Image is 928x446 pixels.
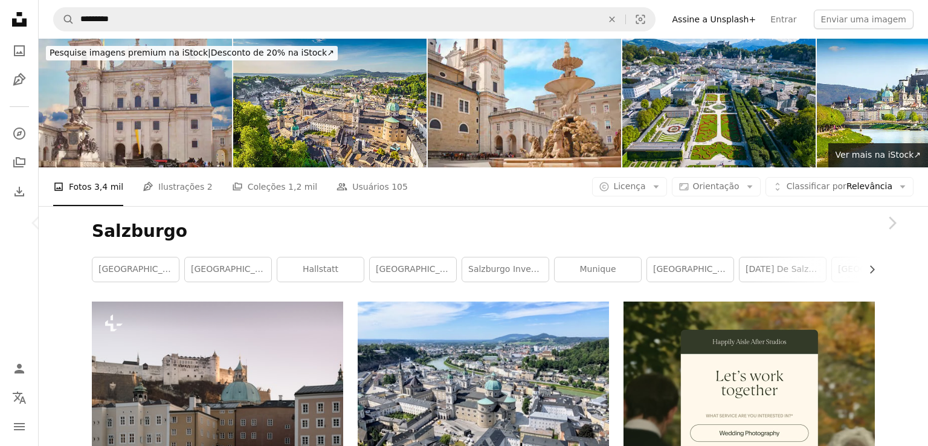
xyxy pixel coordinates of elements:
span: Relevância [787,181,892,193]
a: Salzburgo Inverno [462,257,549,282]
a: Explorar [7,121,31,146]
button: Idioma [7,386,31,410]
a: [DATE] de Salzburgo [739,257,826,282]
span: Orientação [693,181,739,191]
a: Munique [555,257,641,282]
a: Entrar [763,10,804,29]
h1: Salzburgo [92,221,875,242]
span: 1,2 mil [288,180,317,193]
img: Vista aérea dos Jardins Mirabell e parte histórica de Salzburgo, Áustria [622,39,816,167]
button: Licença [592,177,666,196]
a: [GEOGRAPHIC_DATA] [832,257,918,282]
a: Ilustrações [7,68,31,92]
a: Vista aérea da vila durante o dia [358,390,609,401]
a: Pesquise imagens premium na iStock|Desconto de 20% na iStock↗ [39,39,345,68]
button: Menu [7,415,31,439]
span: 2 [207,180,213,193]
span: Pesquise imagens premium na iStock | [50,48,211,57]
a: uma vista de uma cidade com um castelo no fundo [92,369,343,380]
a: Hallstatt [277,257,364,282]
a: Entrar / Cadastrar-se [7,357,31,381]
button: Pesquise na Unsplash [54,8,74,31]
div: Desconto de 20% na iStock ↗ [46,46,338,60]
a: [GEOGRAPHIC_DATA], [GEOGRAPHIC_DATA] [647,257,733,282]
button: Limpar [599,8,625,31]
form: Pesquise conteúdo visual em todo o site [53,7,656,31]
span: Licença [613,181,645,191]
a: Assine a Unsplash+ [665,10,764,29]
a: Coleções [7,150,31,175]
button: Pesquisa visual [626,8,655,31]
a: Fotos [7,39,31,63]
a: Ver mais na iStock↗ [828,143,928,167]
img: Salzburg Cathedral [39,39,232,167]
button: Classificar porRelevância [765,177,913,196]
a: Coleções 1,2 mil [232,167,318,206]
a: [GEOGRAPHIC_DATA] [370,257,456,282]
span: Ver mais na iStock ↗ [836,150,921,160]
button: Enviar uma imagem [814,10,913,29]
a: Próximo [855,165,928,281]
a: Usuários 105 [337,167,408,206]
a: Ilustrações 2 [143,167,213,206]
button: Orientação [672,177,761,196]
a: [GEOGRAPHIC_DATA] [92,257,179,282]
a: [GEOGRAPHIC_DATA] [185,257,271,282]
img: Histórica cidade de Salzburgo, Áustria [233,39,427,167]
img: Residenzplatz square in Salzburg [428,39,621,167]
span: Classificar por [787,181,846,191]
span: 105 [391,180,408,193]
